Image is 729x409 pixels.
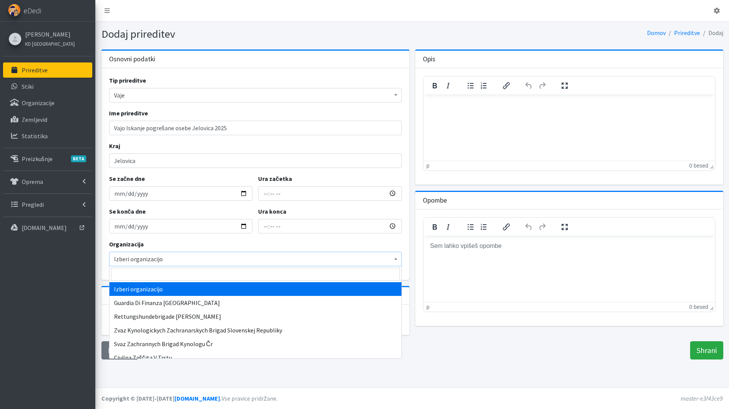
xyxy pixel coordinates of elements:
button: Ponovno uveljavi [536,80,549,91]
a: [DOMAIN_NAME] [3,220,92,235]
a: Domov [647,29,666,37]
a: Organizacije [3,95,92,110]
small: KD [GEOGRAPHIC_DATA] [25,41,75,47]
span: Vaje [114,90,397,101]
button: Oštevilčen seznam [477,222,490,232]
h3: Opombe [423,197,447,204]
a: Oprema [3,174,92,189]
a: PreizkušnjeBETA [3,151,92,166]
a: [DOMAIN_NAME] [175,395,220,402]
p: Stiki [22,83,34,90]
button: Razveljavi [522,222,535,232]
label: Ime prireditve [109,109,148,118]
a: Pregledi [3,197,92,212]
h3: Osnovni podatki [109,55,155,63]
label: Ura konca [258,207,286,216]
p: Pregledi [22,201,44,208]
li: Dodaj [700,27,723,38]
button: Vstavi/uredi povezavo [500,222,513,232]
a: Prekliči [101,341,138,359]
label: Kraj [109,141,120,150]
button: Označen seznam [464,222,477,232]
div: p [427,163,430,169]
div: Press the Up and Down arrow keys to resize the editor. [710,304,714,310]
li: Rettungshundebrigade [PERSON_NAME] [109,310,401,323]
p: Oprema [22,178,43,185]
label: Se začne dne [109,174,145,183]
button: Razveljavi [522,80,535,91]
p: Zemljevid [22,116,47,123]
button: Označen seznam [464,80,477,91]
a: Prireditve [674,29,700,37]
img: eDedi [8,4,21,16]
li: Svaz Zachrannych Brigad Kynologu Čr [109,337,401,351]
p: Preizkušnje [22,155,53,163]
span: BETA [71,155,86,162]
input: Shrani [690,341,723,359]
body: Rich Text Area [6,6,285,14]
p: [DOMAIN_NAME] [22,224,67,232]
li: Izberi organizacijo [109,282,401,296]
a: [PERSON_NAME] [25,30,75,39]
button: Krepko [428,80,441,91]
label: Tip prireditve [109,76,146,85]
button: 0 besed [689,304,708,310]
button: Čez cel zaslon [558,80,571,91]
a: Stiki [3,79,92,94]
p: Organizacije [22,99,55,107]
input: Ime prireditve [109,121,402,135]
button: Krepko [428,222,441,232]
em: master-e3f43ce9 [681,395,723,402]
a: Statistika [3,128,92,144]
li: Zvaz Kynologickych Zachranarskych Brigad Slovenskej Republiky [109,323,401,337]
button: Čez cel zaslon [558,222,571,232]
input: Kraj [109,153,402,168]
span: Vaje [109,88,402,102]
a: Zemljevid [3,112,92,127]
button: Poševno [442,222,454,232]
p: Statistika [22,132,48,140]
strong: Copyright © [DATE]-[DATE] . [101,395,222,402]
button: Oštevilčen seznam [477,80,490,91]
label: Organizacija [109,240,144,249]
label: Se konča dne [109,207,146,216]
li: Civilna Zaščita V Trstu [109,351,401,364]
span: eDedi [24,5,41,16]
h1: Dodaj prireditev [101,27,409,41]
footer: Vse pravice pridržane. [95,387,729,409]
li: Guardia Di Finanza [GEOGRAPHIC_DATA] [109,296,401,310]
label: Ura začetka [258,174,292,183]
a: Prireditve [3,62,92,78]
a: KD [GEOGRAPHIC_DATA] [25,39,75,48]
span: Izberi organizacijo [114,254,397,264]
div: Press the Up and Down arrow keys to resize the editor. [710,162,714,169]
span: Izberi organizacijo [109,252,402,266]
h3: Opis [423,55,435,63]
div: p [427,304,430,310]
p: Prireditve [22,66,48,74]
button: Ponovno uveljavi [536,222,549,232]
button: Poševno [442,80,454,91]
button: Vstavi/uredi povezavo [500,80,513,91]
button: 0 besed [689,163,708,169]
